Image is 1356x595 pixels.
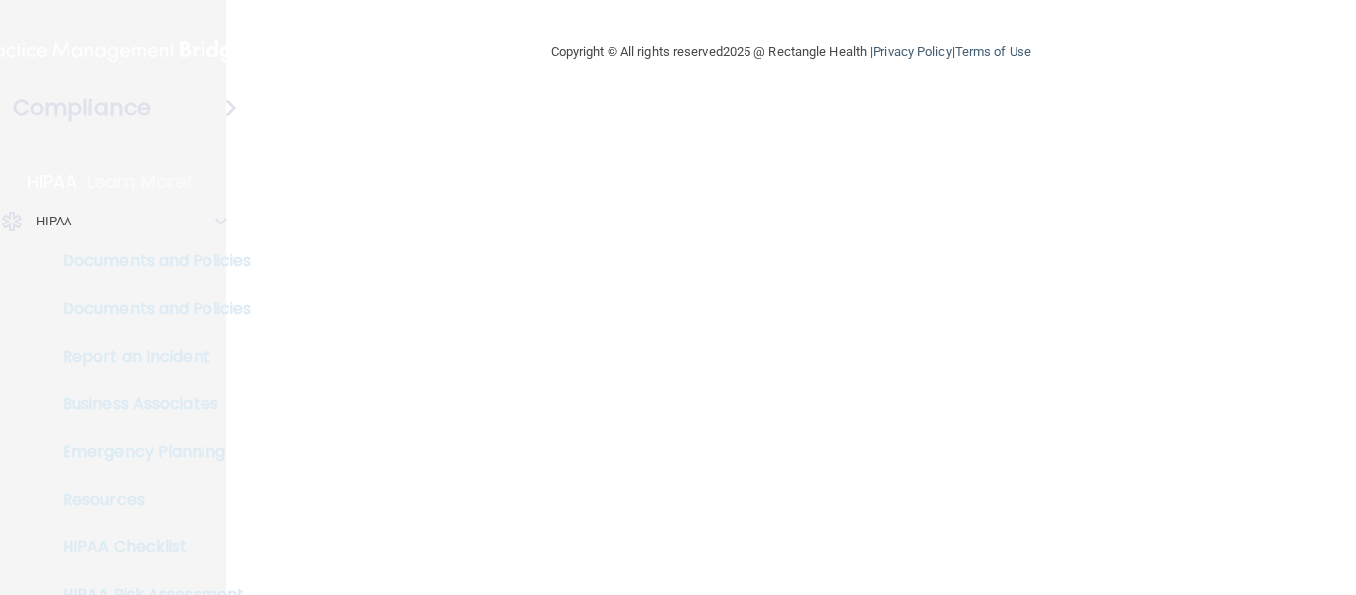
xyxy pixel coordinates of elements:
a: Privacy Policy [873,44,951,59]
a: Terms of Use [955,44,1031,59]
div: Copyright © All rights reserved 2025 @ Rectangle Health | | [429,20,1153,83]
p: Emergency Planning [13,442,284,462]
p: Business Associates [13,394,284,414]
p: Report an Incident [13,347,284,367]
p: Learn More! [87,170,193,194]
p: Documents and Policies [13,299,284,319]
p: HIPAA Checklist [13,537,284,557]
p: HIPAA [27,170,77,194]
p: Documents and Policies [13,251,284,271]
h4: Compliance [13,94,151,122]
p: Resources [13,490,284,510]
p: HIPAA [36,210,72,233]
